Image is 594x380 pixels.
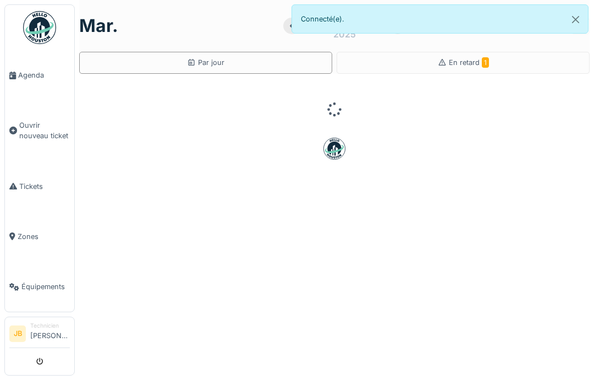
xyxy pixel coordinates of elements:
[5,100,74,161] a: Ouvrir nouveau ticket
[30,322,70,345] li: [PERSON_NAME]
[9,325,26,342] li: JB
[79,15,118,36] h1: mar.
[563,5,588,34] button: Close
[18,231,70,242] span: Zones
[30,322,70,330] div: Technicien
[5,262,74,312] a: Équipements
[291,4,588,34] div: Connecté(e).
[323,138,345,160] img: badge-BVDL4wpA.svg
[5,161,74,211] a: Tickets
[5,211,74,262] a: Zones
[23,11,56,44] img: Badge_color-CXgf-gQk.svg
[482,57,489,68] span: 1
[5,50,74,100] a: Agenda
[9,322,70,348] a: JB Technicien[PERSON_NAME]
[19,120,70,141] span: Ouvrir nouveau ticket
[333,28,356,41] div: 2025
[21,281,70,292] span: Équipements
[18,70,70,80] span: Agenda
[449,58,489,67] span: En retard
[19,181,70,192] span: Tickets
[187,57,224,68] div: Par jour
